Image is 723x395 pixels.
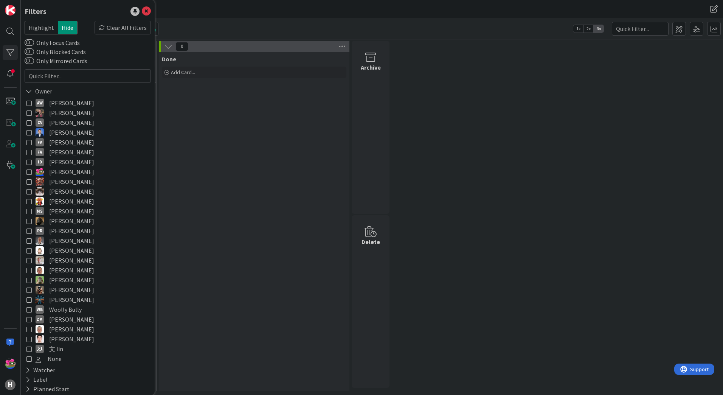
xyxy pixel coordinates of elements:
img: Kv [36,187,44,196]
img: JK [5,358,16,369]
div: Watcher [25,365,56,375]
button: Cv [PERSON_NAME] [26,118,149,128]
img: JK [36,168,44,176]
button: Rd [PERSON_NAME] [26,255,149,265]
button: ZM [PERSON_NAME] [26,314,149,324]
span: 3x [594,25,604,33]
button: Only Blocked Cards [25,48,34,56]
button: Kv [PERSON_NAME] [26,187,149,196]
button: lD [PERSON_NAME] [26,324,149,334]
button: VK [PERSON_NAME] [26,285,149,295]
div: Owner [25,87,53,96]
span: Support [16,1,34,10]
img: JK [36,177,44,186]
button: JK [PERSON_NAME] [26,167,149,177]
span: Done [162,55,176,63]
span: [PERSON_NAME] [49,118,94,128]
img: Visit kanbanzone.com [5,5,16,16]
input: Quick Filter... [25,69,151,83]
button: TT [PERSON_NAME] [26,275,149,285]
div: Archive [361,63,381,72]
span: [PERSON_NAME] [49,285,94,295]
img: lD [36,325,44,333]
span: [PERSON_NAME] [49,265,94,275]
button: Rv [PERSON_NAME] [26,246,149,255]
span: [PERSON_NAME] [49,196,94,206]
span: [PERSON_NAME] [49,147,94,157]
div: 文l [36,345,44,353]
span: [PERSON_NAME] [49,226,94,236]
span: [PERSON_NAME] [49,246,94,255]
span: [PERSON_NAME] [49,128,94,137]
button: DP [PERSON_NAME] [26,128,149,137]
div: AW [36,99,44,107]
span: [PERSON_NAME] [49,255,94,265]
span: 1x [573,25,583,33]
div: Clear All Filters [95,21,151,34]
span: [PERSON_NAME] [49,236,94,246]
span: [PERSON_NAME] [49,206,94,216]
button: TJ [PERSON_NAME] [26,265,149,275]
button: PR [PERSON_NAME] [26,226,149,236]
span: None [48,354,62,364]
button: AW [PERSON_NAME] [26,98,149,108]
img: WW [36,295,44,304]
span: [PERSON_NAME] [49,98,94,108]
img: Rv [36,246,44,255]
button: WW [PERSON_NAME] [26,295,149,305]
div: PR [36,227,44,235]
div: ID [36,158,44,166]
button: None [26,354,149,364]
div: Cv [36,118,44,127]
button: PS [PERSON_NAME] [26,236,149,246]
span: [PERSON_NAME] [49,275,94,285]
span: [PERSON_NAME] [49,314,94,324]
span: Woolly Bully [49,305,82,314]
div: Delete [361,237,380,246]
div: ZM [36,315,44,323]
span: 2x [583,25,594,33]
span: [PERSON_NAME] [49,187,94,196]
button: Fv [PERSON_NAME] [26,137,149,147]
div: WB [36,305,44,314]
button: ll [PERSON_NAME] [26,334,149,344]
div: Filters [25,6,47,17]
span: [PERSON_NAME] [49,216,94,226]
div: H [5,379,16,390]
label: Only Mirrored Cards [25,56,87,65]
img: Rd [36,256,44,264]
span: 0 [175,42,188,51]
img: ll [36,335,44,343]
button: MS [PERSON_NAME] [26,206,149,216]
button: JK [PERSON_NAME] [26,177,149,187]
img: PS [36,236,44,245]
span: Highlight [25,21,58,34]
button: BF [PERSON_NAME] [26,108,149,118]
span: [PERSON_NAME] [49,177,94,187]
span: [PERSON_NAME] [49,334,94,344]
div: FA [36,148,44,156]
div: Label [25,375,48,384]
button: FA [PERSON_NAME] [26,147,149,157]
button: ID [PERSON_NAME] [26,157,149,167]
span: [PERSON_NAME] [49,295,94,305]
label: Only Blocked Cards [25,47,86,56]
button: Only Focus Cards [25,39,34,47]
button: 文l 文 lin [26,344,149,354]
span: [PERSON_NAME] [49,108,94,118]
span: Add Card... [171,69,195,76]
button: LC [PERSON_NAME] [26,196,149,206]
img: TT [36,276,44,284]
img: LC [36,197,44,205]
img: DP [36,128,44,137]
img: TJ [36,266,44,274]
span: [PERSON_NAME] [49,324,94,334]
span: [PERSON_NAME] [49,137,94,147]
span: 文 lin [49,344,63,354]
label: Only Focus Cards [25,38,80,47]
div: Fv [36,138,44,146]
button: ND [PERSON_NAME] [26,216,149,226]
input: Quick Filter... [612,22,669,36]
button: Only Mirrored Cards [25,57,34,65]
div: Planned Start [25,384,70,394]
